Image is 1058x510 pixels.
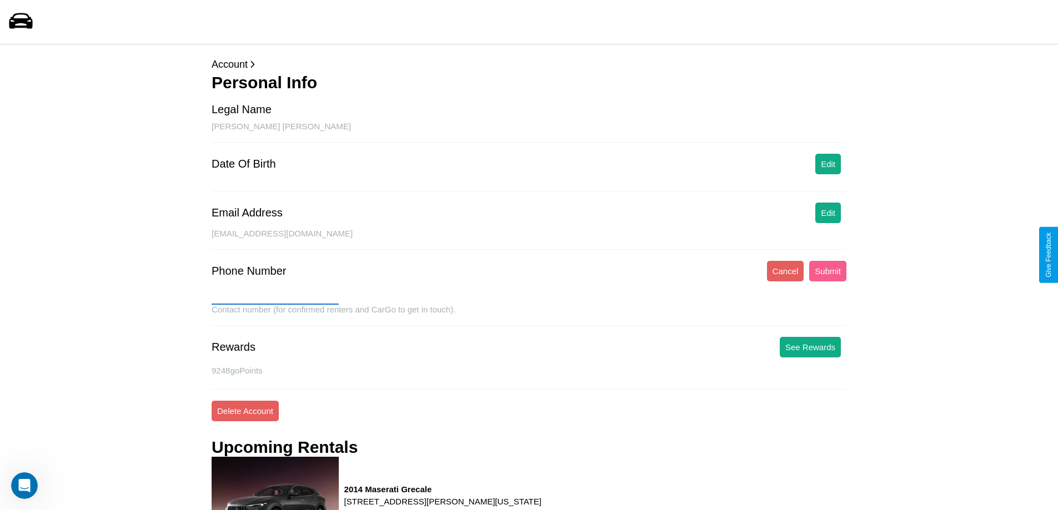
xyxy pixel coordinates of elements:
[212,103,272,116] div: Legal Name
[212,265,287,277] div: Phone Number
[815,154,841,174] button: Edit
[212,401,279,421] button: Delete Account
[212,73,846,92] h3: Personal Info
[212,206,283,219] div: Email Address
[1045,233,1052,277] div: Give Feedback
[344,484,541,494] h3: 2014 Maserati Grecale
[212,158,276,170] div: Date Of Birth
[815,203,841,223] button: Edit
[212,363,846,378] p: 9248 goPoints
[212,341,255,354] div: Rewards
[212,55,846,73] p: Account
[212,438,358,457] h3: Upcoming Rentals
[809,261,846,281] button: Submit
[212,122,846,143] div: [PERSON_NAME] [PERSON_NAME]
[780,337,841,357] button: See Rewards
[212,229,846,250] div: [EMAIL_ADDRESS][DOMAIN_NAME]
[767,261,804,281] button: Cancel
[344,494,541,509] p: [STREET_ADDRESS][PERSON_NAME][US_STATE]
[11,472,38,499] iframe: Intercom live chat
[212,305,846,326] div: Contact number (for confirmed renters and CarGo to get in touch).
